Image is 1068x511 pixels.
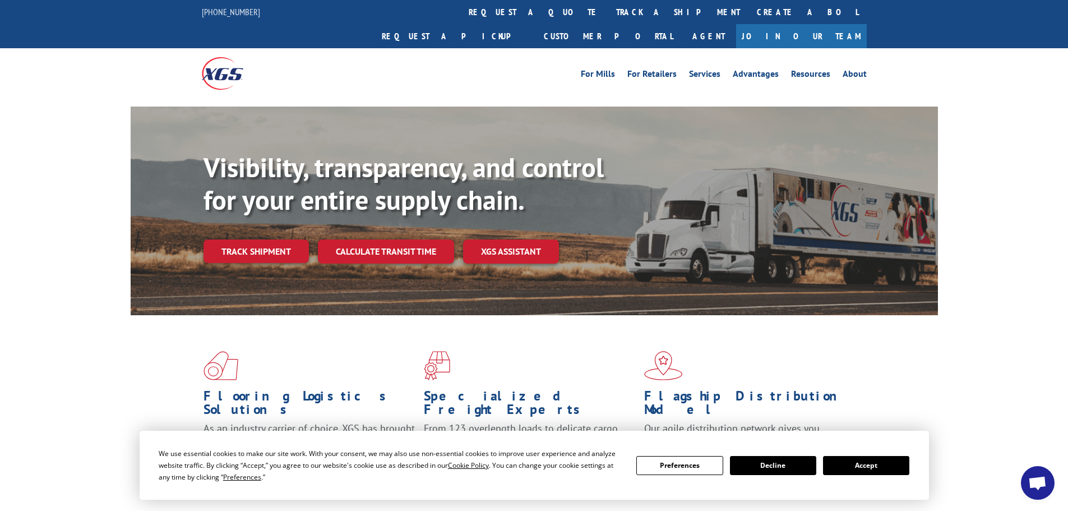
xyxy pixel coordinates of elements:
[223,472,261,482] span: Preferences
[644,389,856,422] h1: Flagship Distribution Model
[424,389,636,422] h1: Specialized Freight Experts
[681,24,736,48] a: Agent
[644,422,850,448] span: Our agile distribution network gives you nationwide inventory management on demand.
[730,456,816,475] button: Decline
[535,24,681,48] a: Customer Portal
[1021,466,1055,500] a: Open chat
[644,351,683,380] img: xgs-icon-flagship-distribution-model-red
[627,70,677,82] a: For Retailers
[689,70,720,82] a: Services
[373,24,535,48] a: Request a pickup
[202,6,260,17] a: [PHONE_NUMBER]
[424,422,636,472] p: From 123 overlength loads to delicate cargo, our experienced staff knows the best way to move you...
[823,456,909,475] button: Accept
[791,70,830,82] a: Resources
[204,150,604,217] b: Visibility, transparency, and control for your entire supply chain.
[581,70,615,82] a: For Mills
[843,70,867,82] a: About
[204,389,415,422] h1: Flooring Logistics Solutions
[140,431,929,500] div: Cookie Consent Prompt
[424,351,450,380] img: xgs-icon-focused-on-flooring-red
[204,240,309,263] a: Track shipment
[159,448,623,483] div: We use essential cookies to make our site work. With your consent, we may also use non-essential ...
[448,461,489,470] span: Cookie Policy
[318,240,454,264] a: Calculate transit time
[204,422,415,462] span: As an industry carrier of choice, XGS has brought innovation and dedication to flooring logistics...
[204,351,238,380] img: xgs-icon-total-supply-chain-intelligence-red
[733,70,779,82] a: Advantages
[463,240,559,264] a: XGS ASSISTANT
[636,456,723,475] button: Preferences
[736,24,867,48] a: Join Our Team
